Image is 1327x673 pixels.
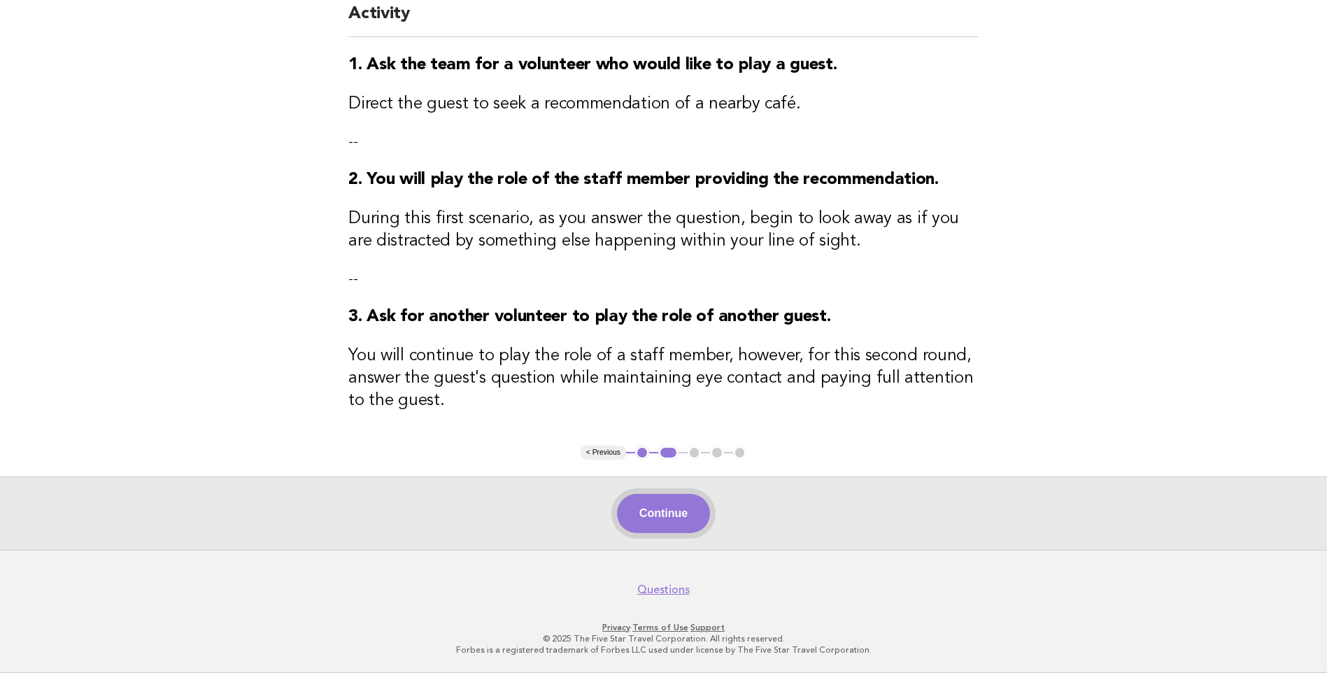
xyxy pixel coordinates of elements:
strong: 1. Ask the team for a volunteer who would like to play a guest. [348,57,837,73]
button: 1 [635,446,649,460]
button: 2 [658,446,679,460]
p: © 2025 The Five Star Travel Corporation. All rights reserved. [236,633,1092,644]
button: Continue [617,494,710,533]
strong: 2. You will play the role of the staff member providing the recommendation. [348,171,939,188]
h3: Direct the guest to seek a recommendation of a nearby café. [348,93,979,115]
p: -- [348,132,979,152]
a: Privacy [602,623,630,632]
button: < Previous [581,446,626,460]
h3: You will continue to play the role of a staff member, however, for this second round, answer the ... [348,345,979,412]
p: · · [236,622,1092,633]
a: Questions [637,583,690,597]
strong: 3. Ask for another volunteer to play the role of another guest. [348,309,830,325]
h3: During this first scenario, as you answer the question, begin to look away as if you are distract... [348,208,979,253]
a: Support [690,623,725,632]
a: Terms of Use [632,623,688,632]
h2: Activity [348,3,979,37]
p: -- [348,269,979,289]
p: Forbes is a registered trademark of Forbes LLC used under license by The Five Star Travel Corpora... [236,644,1092,656]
